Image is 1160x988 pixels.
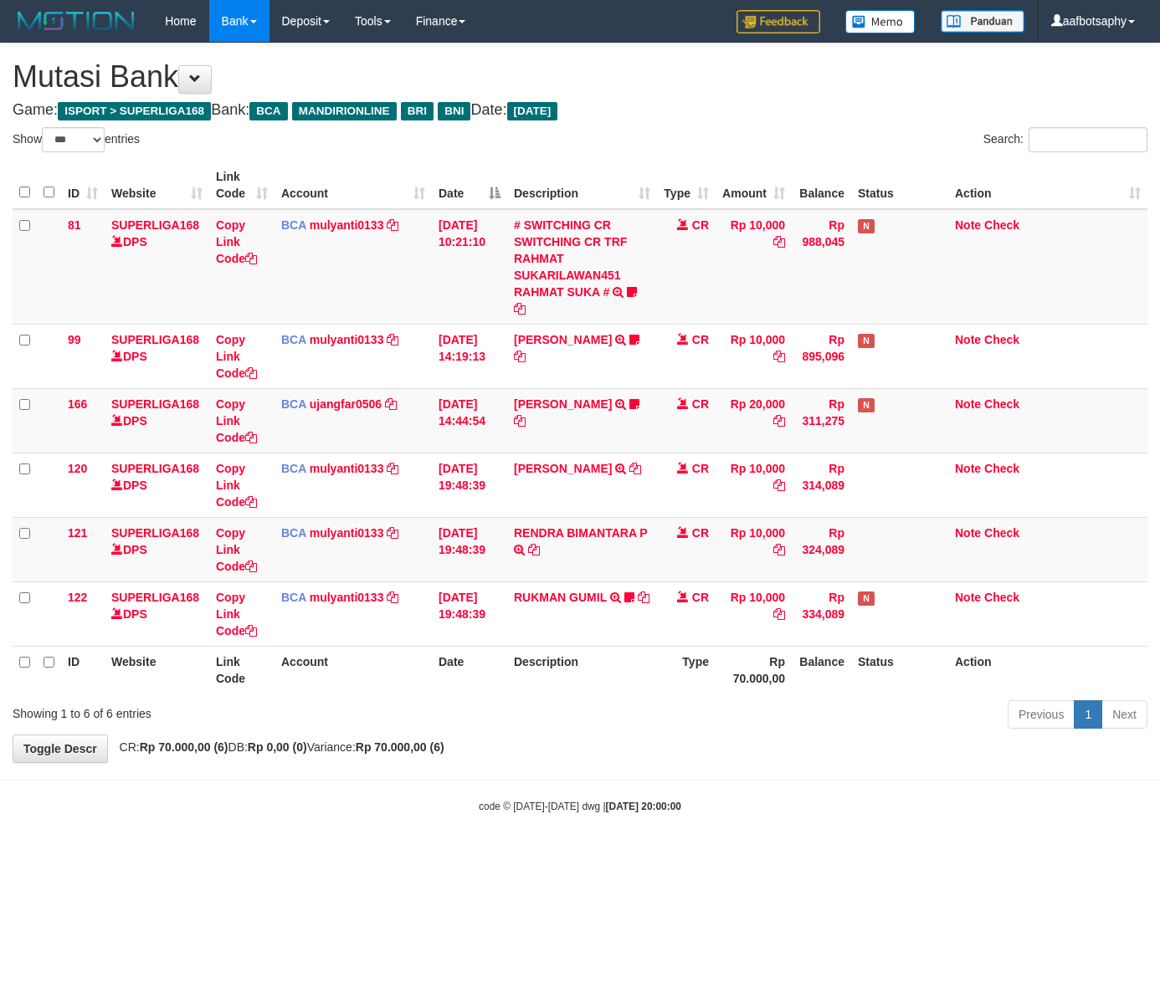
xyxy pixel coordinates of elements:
th: Website: activate to sort column ascending [105,161,209,209]
a: Copy Link Code [216,218,257,265]
strong: Rp 0,00 (0) [248,740,307,754]
td: [DATE] 19:48:39 [432,453,507,517]
td: DPS [105,453,209,517]
th: Balance [792,646,851,694]
span: CR: DB: Variance: [111,740,444,754]
a: SUPERLIGA168 [111,462,199,475]
td: [DATE] 19:48:39 [432,517,507,581]
a: Copy Link Code [216,591,257,637]
a: Copy AKBAR SAPUTR to clipboard [629,462,641,475]
span: BCA [281,462,306,475]
span: ISPORT > SUPERLIGA168 [58,102,211,120]
span: MANDIRIONLINE [292,102,397,120]
span: CR [692,526,709,540]
a: Copy Rp 10,000 to clipboard [773,479,785,492]
a: [PERSON_NAME] [514,333,612,346]
td: Rp 10,000 [716,517,792,581]
a: Copy mulyanti0133 to clipboard [387,526,398,540]
span: BCA [281,218,306,232]
a: mulyanti0133 [310,462,384,475]
a: Copy Link Code [216,526,257,573]
img: Button%20Memo.svg [845,10,916,33]
div: Showing 1 to 6 of 6 entries [13,699,471,722]
a: Copy mulyanti0133 to clipboard [387,218,398,232]
a: Copy ujangfar0506 to clipboard [385,397,397,411]
td: [DATE] 10:21:10 [432,209,507,325]
a: SUPERLIGA168 [111,591,199,604]
td: Rp 314,089 [792,453,851,517]
span: Has Note [858,591,875,606]
a: Copy Link Code [216,333,257,380]
a: Copy Link Code [216,397,257,444]
td: Rp 10,000 [716,581,792,646]
a: Copy MUHAMMAD REZA to clipboard [514,350,526,363]
th: Date [432,646,507,694]
a: mulyanti0133 [310,218,384,232]
th: Description: activate to sort column ascending [507,161,657,209]
span: CR [692,333,709,346]
span: CR [692,218,709,232]
th: Link Code: activate to sort column ascending [209,161,275,209]
th: Type [657,646,716,694]
span: 166 [68,397,87,411]
td: Rp 988,045 [792,209,851,325]
th: Type: activate to sort column ascending [657,161,716,209]
th: Rp 70.000,00 [716,646,792,694]
a: 1 [1074,700,1102,729]
td: DPS [105,388,209,453]
span: BCA [281,526,306,540]
th: Account [275,646,432,694]
th: Status [851,161,948,209]
a: Toggle Descr [13,735,108,763]
a: Note [955,397,981,411]
a: Copy mulyanti0133 to clipboard [387,333,398,346]
a: Copy Rp 20,000 to clipboard [773,414,785,427]
a: mulyanti0133 [310,333,384,346]
select: Showentries [42,127,105,152]
span: BCA [281,333,306,346]
a: Copy Link Code [216,462,257,509]
a: RUKMAN GUMIL [514,591,607,604]
a: SUPERLIGA168 [111,397,199,411]
a: SUPERLIGA168 [111,333,199,346]
a: Previous [1008,700,1075,729]
td: DPS [105,209,209,325]
h4: Game: Bank: Date: [13,102,1147,119]
a: Note [955,333,981,346]
th: Status [851,646,948,694]
a: [PERSON_NAME] [514,462,612,475]
img: panduan.png [941,10,1024,33]
a: RENDRA BIMANTARA P [514,526,647,540]
td: Rp 20,000 [716,388,792,453]
td: DPS [105,581,209,646]
th: Action: activate to sort column ascending [948,161,1147,209]
span: BCA [281,397,306,411]
a: SUPERLIGA168 [111,526,199,540]
a: mulyanti0133 [310,591,384,604]
td: Rp 10,000 [716,453,792,517]
span: [DATE] [507,102,558,120]
a: Check [984,526,1019,540]
a: Note [955,462,981,475]
span: Has Note [858,398,875,412]
td: [DATE] 19:48:39 [432,581,507,646]
th: Account: activate to sort column ascending [275,161,432,209]
a: Check [984,591,1019,604]
td: Rp 10,000 [716,209,792,325]
span: BCA [281,591,306,604]
a: Copy Rp 10,000 to clipboard [773,543,785,556]
span: BCA [249,102,287,120]
a: Check [984,397,1019,411]
td: DPS [105,517,209,581]
td: Rp 10,000 [716,324,792,388]
td: [DATE] 14:44:54 [432,388,507,453]
a: Check [984,218,1019,232]
a: Next [1101,700,1147,729]
strong: Rp 70.000,00 (6) [140,740,228,754]
span: BNI [438,102,470,120]
th: Website [105,646,209,694]
a: Copy NOVEN ELING PRAYOG to clipboard [514,414,526,427]
td: DPS [105,324,209,388]
input: Search: [1029,127,1147,152]
span: Has Note [858,334,875,348]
